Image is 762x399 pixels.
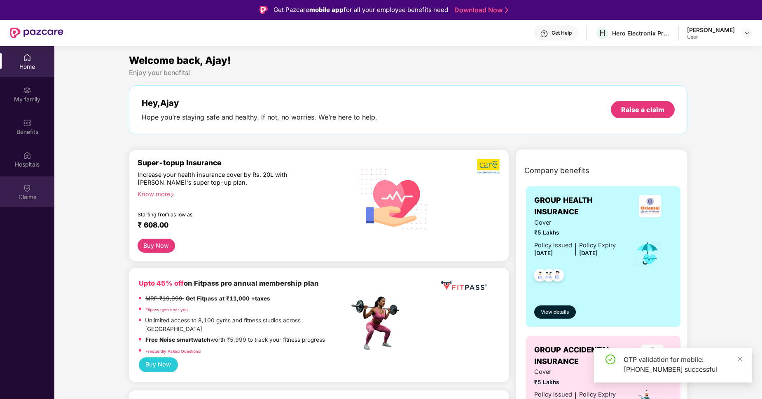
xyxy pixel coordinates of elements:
[145,307,188,312] a: Fitpass gym near you
[23,86,31,94] img: svg+xml;base64,PHN2ZyB3aWR0aD0iMjAiIGhlaWdodD0iMjAiIHZpZXdCb3g9IjAgMCAyMCAyMCIgZmlsbD0ibm9uZSIgeG...
[737,356,743,362] span: close
[539,266,559,286] img: svg+xml;base64,PHN2ZyB4bWxucz0iaHR0cDovL3d3dy53My5vcmcvMjAwMC9zdmciIHdpZHRoPSI0OC45MTUiIGhlaWdodD...
[552,30,572,36] div: Get Help
[349,294,407,352] img: fpp.png
[641,345,664,367] img: insurerLogo
[355,158,434,238] img: svg+xml;base64,PHN2ZyB4bWxucz0iaHR0cDovL3d3dy53My5vcmcvMjAwMC9zdmciIHhtbG5zOnhsaW5rPSJodHRwOi8vd3...
[534,367,616,377] span: Cover
[534,344,632,368] span: GROUP ACCIDENTAL INSURANCE
[505,6,508,14] img: Stroke
[129,54,231,66] span: Welcome back, Ajay!
[186,295,270,302] strong: Get Fitpass at ₹11,000 +taxes
[547,266,568,286] img: svg+xml;base64,PHN2ZyB4bWxucz0iaHR0cDovL3d3dy53My5vcmcvMjAwMC9zdmciIHdpZHRoPSI0OC45NDMiIGhlaWdodD...
[541,308,569,316] span: View details
[534,195,628,218] span: GROUP HEALTH INSURANCE
[10,28,63,38] img: New Pazcare Logo
[579,250,598,256] span: [DATE]
[145,295,184,302] del: MRP ₹19,999,
[439,278,489,293] img: fppp.png
[534,241,572,250] div: Policy issued
[534,378,616,387] span: ₹5 Lakhs
[273,5,448,15] div: Get Pazcare for all your employee benefits need
[687,26,735,34] div: [PERSON_NAME]
[744,30,750,36] img: svg+xml;base64,PHN2ZyBpZD0iRHJvcGRvd24tMzJ4MzIiIHhtbG5zPSJodHRwOi8vd3d3LnczLm9yZy8yMDAwL3N2ZyIgd2...
[23,184,31,192] img: svg+xml;base64,PHN2ZyBpZD0iQ2xhaW0iIHhtbG5zPSJodHRwOi8vd3d3LnczLm9yZy8yMDAwL3N2ZyIgd2lkdGg9IjIwIi...
[170,192,175,197] span: right
[142,98,377,108] div: Hey, Ajay
[612,29,670,37] div: Hero Electronix Private Limited
[605,354,615,364] span: check-circle
[138,190,344,196] div: Know more
[145,336,210,343] strong: Free Noise smartwatch
[142,113,377,122] div: Hope you’re staying safe and healthy. If not, no worries. We’re here to help.
[145,316,349,334] p: Unlimited access to 8,100 gyms and fitness studios across [GEOGRAPHIC_DATA]
[139,279,184,287] b: Upto 45% off
[145,336,325,344] p: worth ₹5,999 to track your fitness progress
[138,211,314,217] div: Starting from as low as
[599,28,605,38] span: H
[259,6,268,14] img: Logo
[23,151,31,160] img: svg+xml;base64,PHN2ZyBpZD0iSG9zcGl0YWxzIiB4bWxucz0iaHR0cDovL3d3dy53My5vcmcvMjAwMC9zdmciIHdpZHRoPS...
[621,105,664,114] div: Raise a claim
[139,357,178,372] button: Buy Now
[534,228,616,237] span: ₹5 Lakhs
[534,305,576,319] button: View details
[454,6,506,14] a: Download Now
[639,195,661,217] img: insurerLogo
[138,239,175,253] button: Buy Now
[138,171,314,186] div: Increase your health insurance cover by Rs. 20L with [PERSON_NAME]’s super top-up plan.
[634,240,661,267] img: icon
[139,279,319,287] b: on Fitpass pro annual membership plan
[624,354,742,374] div: OTP validation for mobile: [PHONE_NUMBER] successful
[145,349,201,354] a: Frequently Asked Questions!
[524,165,589,176] span: Company benefits
[687,34,735,40] div: User
[530,266,550,286] img: svg+xml;base64,PHN2ZyB4bWxucz0iaHR0cDovL3d3dy53My5vcmcvMjAwMC9zdmciIHdpZHRoPSI0OC45NDMiIGhlaWdodD...
[138,158,349,167] div: Super-topup Insurance
[138,221,341,230] div: ₹ 608.00
[23,119,31,127] img: svg+xml;base64,PHN2ZyBpZD0iQmVuZWZpdHMiIHhtbG5zPSJodHRwOi8vd3d3LnczLm9yZy8yMDAwL3N2ZyIgd2lkdGg9Ij...
[540,30,548,38] img: svg+xml;base64,PHN2ZyBpZD0iSGVscC0zMngzMiIgeG1sbnM9Imh0dHA6Ly93d3cudzMub3JnLzIwMDAvc3ZnIiB3aWR0aD...
[309,6,344,14] strong: mobile app
[477,158,500,174] img: b5dec4f62d2307b9de63beb79f102df3.png
[534,218,616,228] span: Cover
[579,241,616,250] div: Policy Expiry
[534,250,553,256] span: [DATE]
[129,68,688,77] div: Enjoy your benefits!
[23,54,31,62] img: svg+xml;base64,PHN2ZyBpZD0iSG9tZSIgeG1sbnM9Imh0dHA6Ly93d3cudzMub3JnLzIwMDAvc3ZnIiB3aWR0aD0iMjAiIG...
